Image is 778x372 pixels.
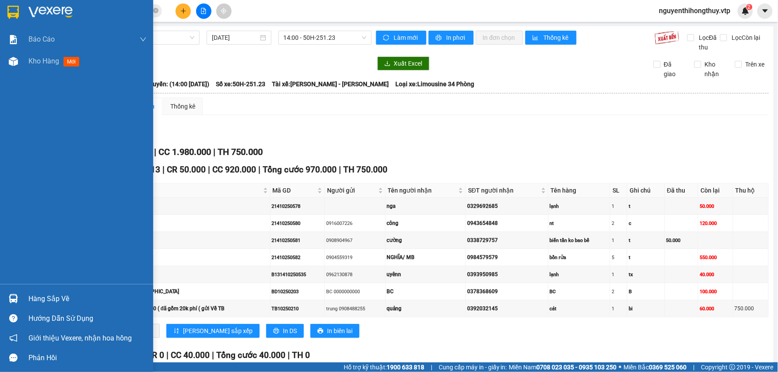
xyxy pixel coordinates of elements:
span: TH 0 [292,350,310,360]
img: warehouse-icon [9,294,18,303]
div: 21410250581 [272,237,323,244]
span: ⚪️ [619,365,622,369]
div: trung 0908488255 [326,305,384,312]
div: lạnh [550,203,609,210]
span: Thống kê [543,33,570,42]
span: | [162,165,165,175]
span: printer [273,328,279,335]
div: 21410250582 [272,254,323,261]
span: Miền Nam [509,362,617,372]
td: 0393950985 [466,266,548,283]
strong: 0369 525 060 [649,364,687,371]
span: CC 40.000 [171,350,210,360]
span: sync [383,35,391,42]
th: SL [610,183,627,198]
div: 1 [612,271,626,278]
span: | [166,350,169,360]
div: Thống kê [170,102,195,111]
div: cường [387,236,465,245]
div: 0943654848 [467,219,546,228]
div: B [629,288,663,295]
span: close-circle [153,7,158,15]
div: 1 [612,203,626,210]
div: nga [387,202,465,211]
td: NGHĨA/ MB [386,249,466,266]
div: tx [629,271,663,278]
td: 0943654848 [466,215,548,232]
span: Chuyến: (14:00 [DATE]) [145,79,209,89]
td: 0378368609 [466,283,548,300]
span: Số xe: 50H-251.23 [216,79,265,89]
div: biến tần ko bao bể [550,237,609,244]
div: bi [629,305,663,312]
td: 21410250581 [271,232,325,249]
div: Phản hồi [28,351,147,365]
div: 0338729757 [467,236,546,245]
div: 2 [612,288,626,295]
div: 0393950985 [467,270,546,279]
img: 9k= [655,31,679,45]
img: warehouse-icon [9,57,18,66]
button: printerIn phơi [429,31,474,45]
div: 0904559319 [326,254,384,261]
span: Lọc Còn lại [729,33,762,42]
span: | [288,350,290,360]
span: Tổng cước 40.000 [216,350,285,360]
span: In biên lai [327,326,352,336]
span: Tên người nhận [388,186,457,195]
span: Miền Bắc [624,362,687,372]
span: Giới thiệu Vexere, nhận hoa hồng [28,333,132,344]
span: plus [180,8,187,14]
span: Báo cáo [28,34,55,45]
div: 0392032145 [467,305,546,313]
div: B131410250535 [272,271,323,278]
span: copyright [729,364,736,370]
span: TH 750.000 [343,165,387,175]
span: | [258,165,261,175]
th: Ghi chú [627,183,665,198]
span: | [154,147,156,157]
div: BD10250203 [272,288,323,295]
div: uyênn [387,270,465,279]
span: Tài xế: [PERSON_NAME] - [PERSON_NAME] [272,79,389,89]
span: Hỗ trợ kỹ thuật: [344,362,424,372]
td: uyênn [386,266,466,283]
td: 21410250578 [271,198,325,215]
button: plus [176,4,191,19]
span: | [431,362,432,372]
span: | [208,165,210,175]
span: Xuất Excel [394,59,422,68]
button: syncLàm mới [376,31,426,45]
div: 21410250580 [272,220,323,227]
span: caret-down [761,7,769,15]
div: 0329692685 [467,202,546,211]
span: bar-chart [532,35,540,42]
div: c [629,220,663,227]
button: downloadXuất Excel [377,56,429,70]
strong: 0708 023 035 - 0935 103 250 [537,364,617,371]
span: close-circle [153,8,158,13]
div: cát [550,305,609,312]
span: down [140,36,147,43]
div: Hàng sắp về [28,292,147,305]
span: aim [221,8,227,14]
td: 0329692685 [466,198,548,215]
input: 11/10/2025 [212,33,258,42]
span: Kho hàng [28,57,59,65]
td: quảng [386,300,466,317]
img: solution-icon [9,35,18,44]
span: mới [63,57,79,67]
span: Cung cấp máy in - giấy in: [439,362,507,372]
button: caret-down [757,4,773,19]
th: Còn lại [698,183,733,198]
div: công [387,219,465,228]
span: Kho nhận [701,60,729,79]
span: printer [317,328,324,335]
div: t [629,203,663,210]
span: SĐT người nhận [468,186,539,195]
div: 550.000 [700,254,732,261]
span: sort-ascending [173,328,180,335]
span: ĐC Giao [130,186,261,195]
div: k bao bể [129,219,269,228]
div: 21410250578 [272,203,323,210]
